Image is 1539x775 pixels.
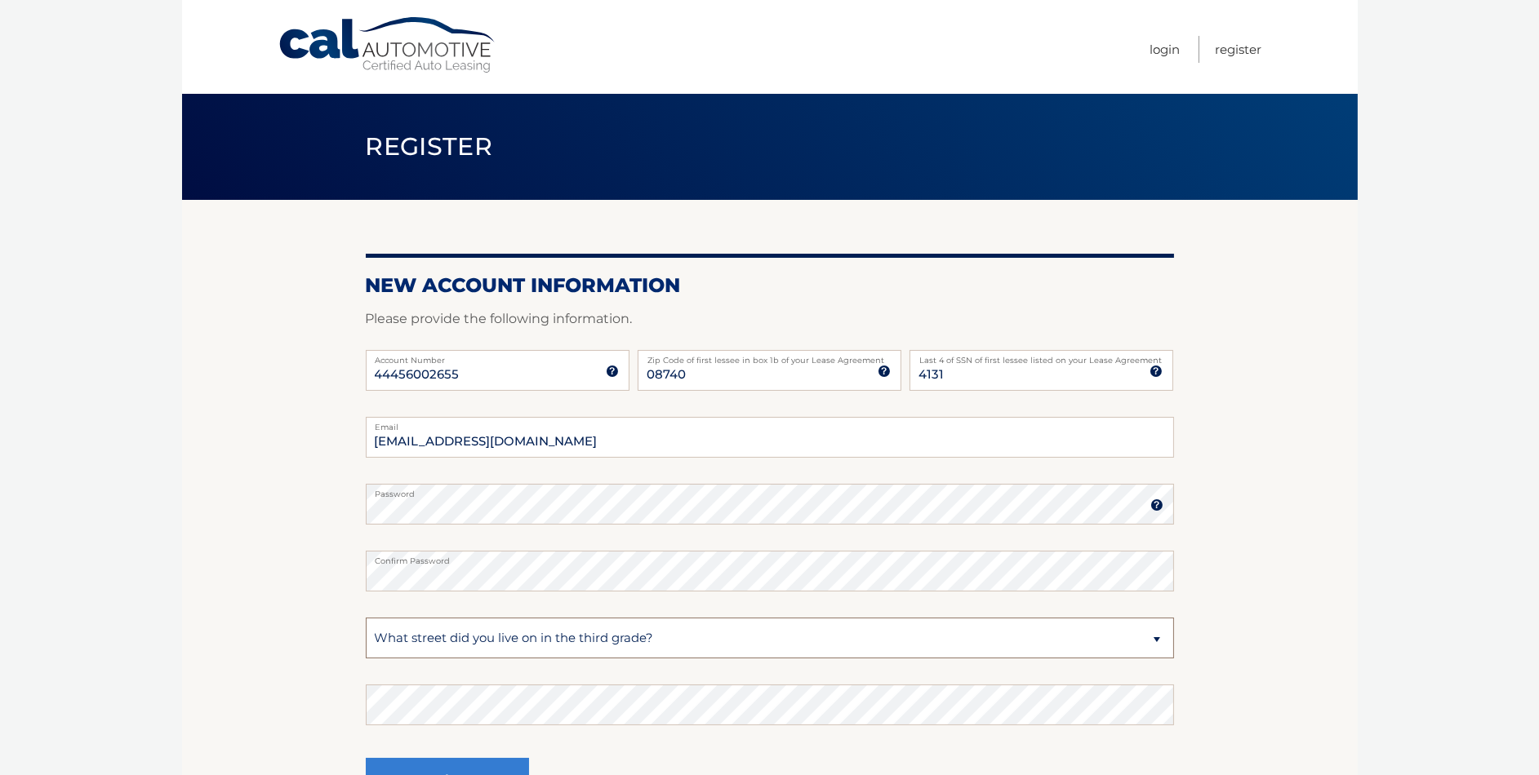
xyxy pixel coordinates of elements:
label: Email [366,417,1174,430]
span: Register [366,131,493,162]
a: Login [1150,36,1181,63]
img: tooltip.svg [1150,498,1163,511]
img: tooltip.svg [878,365,891,378]
input: SSN or EIN (last 4 digits only) [910,350,1173,391]
a: Cal Automotive [278,16,498,74]
input: Email [366,417,1174,458]
a: Register [1216,36,1262,63]
label: Confirm Password [366,551,1174,564]
label: Zip Code of first lessee in box 1b of your Lease Agreement [638,350,901,363]
img: tooltip.svg [606,365,619,378]
input: Zip Code [638,350,901,391]
label: Password [366,484,1174,497]
label: Account Number [366,350,629,363]
img: tooltip.svg [1150,365,1163,378]
h2: New Account Information [366,273,1174,298]
label: Last 4 of SSN of first lessee listed on your Lease Agreement [910,350,1173,363]
input: Account Number [366,350,629,391]
p: Please provide the following information. [366,308,1174,330]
